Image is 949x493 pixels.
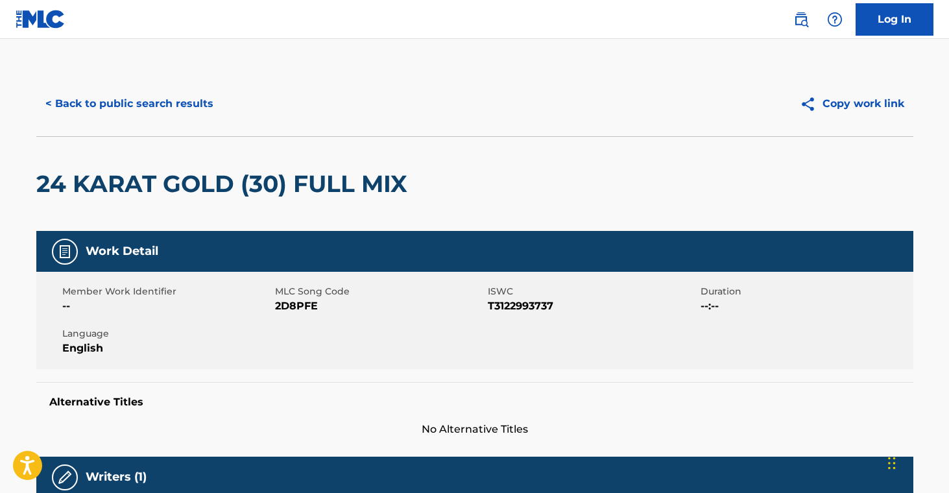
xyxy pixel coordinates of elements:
span: --:-- [701,298,910,314]
div: Help [822,6,848,32]
iframe: Chat Widget [884,431,949,493]
span: -- [62,298,272,314]
span: Language [62,327,272,341]
img: Copy work link [800,96,823,112]
span: Duration [701,285,910,298]
span: 2D8PFE [275,298,485,314]
img: search [793,12,809,27]
button: Copy work link [791,88,913,120]
button: < Back to public search results [36,88,222,120]
span: MLC Song Code [275,285,485,298]
img: help [827,12,843,27]
span: Member Work Identifier [62,285,272,298]
a: Public Search [788,6,814,32]
span: ISWC [488,285,697,298]
h5: Alternative Titles [49,396,900,409]
span: No Alternative Titles [36,422,913,437]
span: English [62,341,272,356]
a: Log In [856,3,933,36]
span: T3122993737 [488,298,697,314]
h5: Work Detail [86,244,158,259]
img: Writers [57,470,73,485]
div: Drag [888,444,896,483]
h5: Writers (1) [86,470,147,485]
h2: 24 KARAT GOLD (30) FULL MIX [36,169,414,198]
img: Work Detail [57,244,73,259]
img: MLC Logo [16,10,66,29]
